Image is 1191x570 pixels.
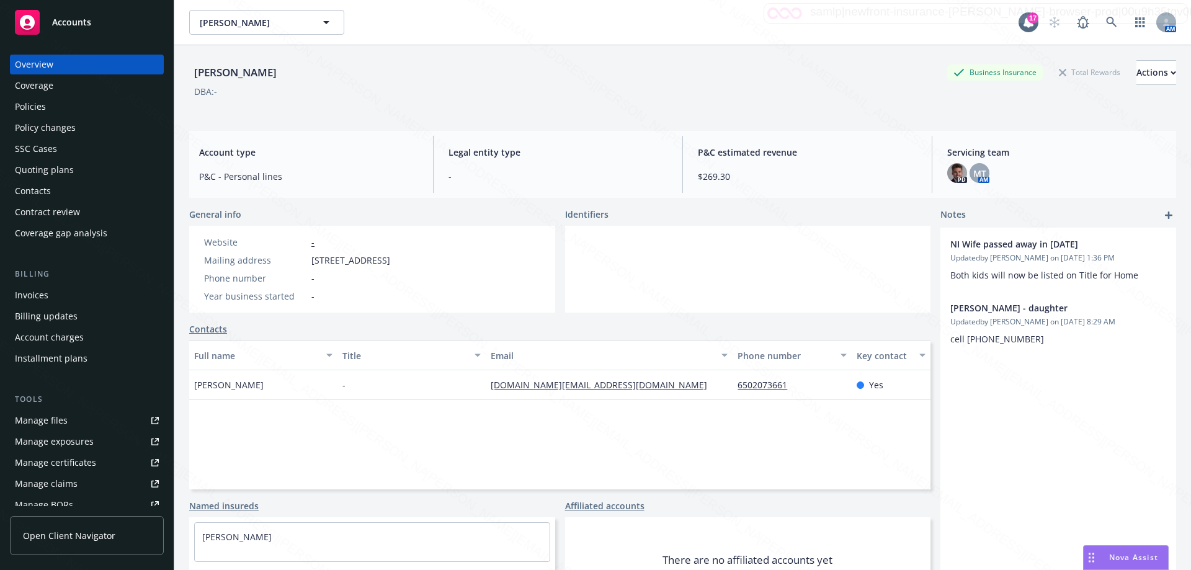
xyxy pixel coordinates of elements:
a: add [1161,208,1176,223]
span: P&C estimated revenue [698,146,917,159]
div: Manage claims [15,474,78,494]
div: Manage exposures [15,432,94,452]
button: Title [337,341,486,370]
span: Notes [940,208,966,223]
a: Coverage [10,76,164,96]
a: [PERSON_NAME] [202,531,272,543]
button: Actions [1136,60,1176,85]
a: Manage files [10,411,164,430]
span: Account type [199,146,418,159]
span: [PERSON_NAME] [194,378,264,391]
div: Coverage gap analysis [15,223,107,243]
a: Manage BORs [10,495,164,515]
a: Start snowing [1042,10,1067,35]
div: Overview [15,55,53,74]
div: Total Rewards [1053,65,1126,80]
div: Mailing address [204,254,306,267]
div: SSC Cases [15,139,57,159]
span: NI Wife passed away in [DATE] [950,238,1134,251]
div: Account charges [15,327,84,347]
span: MT [973,167,986,180]
div: NI Wife passed away in [DATE]Updatedby [PERSON_NAME] on [DATE] 1:36 PMBoth kids will now be liste... [940,228,1176,292]
a: Installment plans [10,349,164,368]
span: Updated by [PERSON_NAME] on [DATE] 1:36 PM [950,252,1166,264]
a: Invoices [10,285,164,305]
div: [PERSON_NAME] [189,65,282,81]
a: Overview [10,55,164,74]
a: Contacts [10,181,164,201]
div: Business Insurance [947,65,1043,80]
span: Both kids will now be listed on Title for Home [950,269,1138,281]
div: Tools [10,393,164,406]
a: Affiliated accounts [565,499,645,512]
div: Drag to move [1084,546,1099,569]
span: [PERSON_NAME] - daughter [950,301,1134,314]
a: Contacts [189,323,227,336]
a: Coverage gap analysis [10,223,164,243]
a: [DOMAIN_NAME][EMAIL_ADDRESS][DOMAIN_NAME] [491,379,717,391]
span: Yes [869,378,883,391]
div: Actions [1136,61,1176,84]
button: Nova Assist [1083,545,1169,570]
a: Manage certificates [10,453,164,473]
span: Accounts [52,17,91,27]
div: Contract review [15,202,80,222]
span: cell [PHONE_NUMBER] [950,333,1044,345]
span: Open Client Navigator [23,529,115,542]
a: Billing updates [10,306,164,326]
div: Phone number [204,272,306,285]
div: Year business started [204,290,306,303]
span: Legal entity type [448,146,667,159]
button: Email [486,341,733,370]
a: Named insureds [189,499,259,512]
span: [PERSON_NAME] [200,16,307,29]
div: Coverage [15,76,53,96]
div: [PERSON_NAME] - daughterUpdatedby [PERSON_NAME] on [DATE] 8:29 AMcell [PHONE_NUMBER] [940,292,1176,355]
div: Manage files [15,411,68,430]
div: Manage BORs [15,495,73,515]
div: Email [491,349,714,362]
a: Policy changes [10,118,164,138]
div: Policies [15,97,46,117]
button: Full name [189,341,337,370]
div: Contacts [15,181,51,201]
a: - [311,236,314,248]
a: Contract review [10,202,164,222]
span: Updated by [PERSON_NAME] on [DATE] 8:29 AM [950,316,1166,327]
div: Phone number [738,349,832,362]
img: photo [947,163,967,183]
a: Accounts [10,5,164,40]
span: P&C - Personal lines [199,170,418,183]
span: $269.30 [698,170,917,183]
div: Manage certificates [15,453,96,473]
span: General info [189,208,241,221]
div: Installment plans [15,349,87,368]
a: 6502073661 [738,379,797,391]
div: DBA: - [194,85,217,98]
a: Report a Bug [1071,10,1095,35]
span: - [311,272,314,285]
span: Nova Assist [1109,552,1158,563]
a: Policies [10,97,164,117]
span: - [448,170,667,183]
div: Full name [194,349,319,362]
div: Policy changes [15,118,76,138]
span: Identifiers [565,208,609,221]
span: - [311,290,314,303]
button: [PERSON_NAME] [189,10,344,35]
button: Key contact [852,341,930,370]
span: There are no affiliated accounts yet [662,553,832,568]
div: Title [342,349,467,362]
div: Website [204,236,306,249]
a: SSC Cases [10,139,164,159]
span: Servicing team [947,146,1166,159]
a: Search [1099,10,1124,35]
div: Key contact [857,349,912,362]
a: Manage exposures [10,432,164,452]
a: Switch app [1128,10,1153,35]
div: Quoting plans [15,160,74,180]
span: - [342,378,346,391]
div: Billing [10,268,164,280]
a: Quoting plans [10,160,164,180]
